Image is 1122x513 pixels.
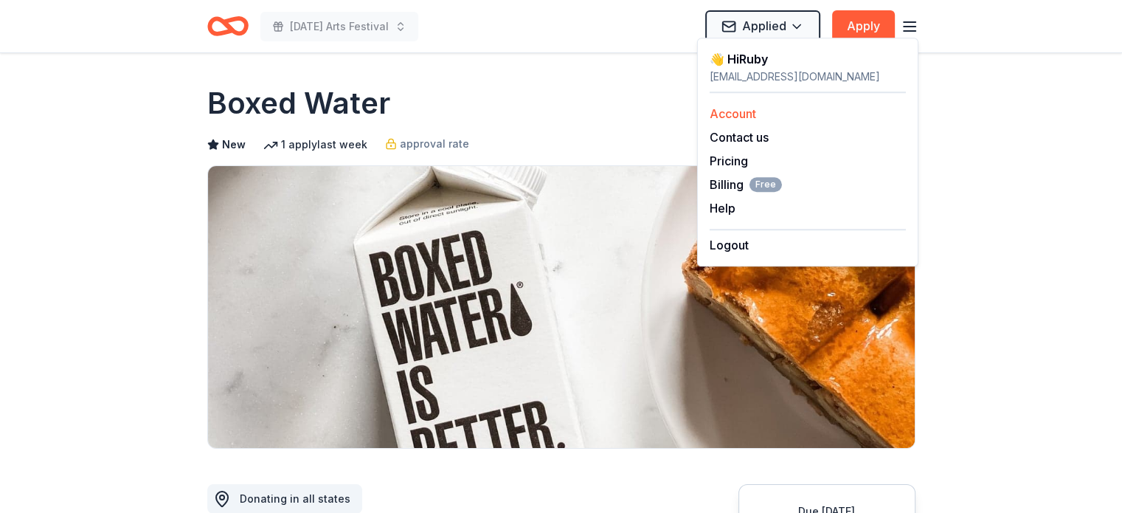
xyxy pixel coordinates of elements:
div: 1 apply last week [263,136,367,154]
button: Help [710,199,735,217]
div: [EMAIL_ADDRESS][DOMAIN_NAME] [710,68,906,86]
a: Pricing [710,154,748,168]
span: Billing [710,176,782,193]
a: Home [207,9,249,44]
button: Applied [705,10,820,43]
span: Donating in all states [240,492,350,505]
span: New [222,136,246,154]
div: 👋 Hi Ruby [710,50,906,68]
span: Free [749,177,782,192]
button: Apply [832,10,895,43]
img: Image for Boxed Water [208,166,915,448]
button: Contact us [710,128,769,146]
h1: Boxed Water [207,83,390,124]
span: Applied [742,16,786,35]
span: [DATE] Arts Festival [290,18,389,35]
a: Account [710,106,756,121]
button: BillingFree [710,176,782,193]
span: approval rate [400,135,469,153]
button: [DATE] Arts Festival [260,12,418,41]
a: approval rate [385,135,469,153]
button: Logout [710,236,749,254]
